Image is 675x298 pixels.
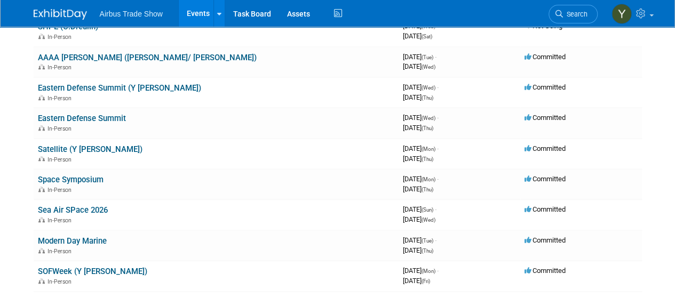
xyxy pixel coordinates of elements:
[549,5,598,23] a: Search
[525,83,566,91] span: Committed
[47,34,75,41] span: In-Person
[403,93,433,101] span: [DATE]
[403,62,435,70] span: [DATE]
[435,205,436,213] span: -
[422,146,435,152] span: (Mon)
[437,83,439,91] span: -
[403,246,433,254] span: [DATE]
[47,95,75,102] span: In-Person
[38,125,45,131] img: In-Person Event
[38,217,45,222] img: In-Person Event
[437,114,439,122] span: -
[403,215,435,223] span: [DATE]
[38,187,45,192] img: In-Person Event
[403,277,430,285] span: [DATE]
[435,53,436,61] span: -
[38,267,147,276] a: SOFWeek (Y [PERSON_NAME])
[422,85,435,91] span: (Wed)
[422,156,433,162] span: (Thu)
[403,124,433,132] span: [DATE]
[403,175,439,183] span: [DATE]
[525,175,566,183] span: Committed
[47,217,75,224] span: In-Person
[403,53,436,61] span: [DATE]
[422,248,433,254] span: (Thu)
[38,83,201,93] a: Eastern Defense Summit (Y [PERSON_NAME])
[435,236,436,244] span: -
[38,156,45,162] img: In-Person Event
[47,156,75,163] span: In-Person
[38,248,45,253] img: In-Person Event
[38,53,257,62] a: AAAA [PERSON_NAME] ([PERSON_NAME]/ [PERSON_NAME])
[38,144,142,154] a: Satellite (Y [PERSON_NAME])
[403,155,433,163] span: [DATE]
[437,144,439,152] span: -
[47,64,75,71] span: In-Person
[100,10,163,18] span: Airbus Trade Show
[525,53,566,61] span: Committed
[422,217,435,223] span: (Wed)
[422,64,435,70] span: (Wed)
[422,278,430,284] span: (Fri)
[403,32,432,40] span: [DATE]
[34,9,87,20] img: ExhibitDay
[563,10,587,18] span: Search
[422,54,433,60] span: (Tue)
[403,267,439,275] span: [DATE]
[612,4,632,24] img: Yolanda Bauza
[47,248,75,255] span: In-Person
[422,238,433,244] span: (Tue)
[403,114,439,122] span: [DATE]
[437,267,439,275] span: -
[525,205,566,213] span: Committed
[47,278,75,285] span: In-Person
[525,236,566,244] span: Committed
[47,187,75,194] span: In-Person
[38,205,108,215] a: Sea Air SPace 2026
[422,187,433,192] span: (Thu)
[437,175,439,183] span: -
[525,144,566,152] span: Committed
[422,207,433,213] span: (Sun)
[422,176,435,182] span: (Mon)
[422,268,435,274] span: (Mon)
[422,125,433,131] span: (Thu)
[525,114,566,122] span: Committed
[525,267,566,275] span: Committed
[38,236,107,246] a: Modern Day Marine
[403,83,439,91] span: [DATE]
[422,95,433,101] span: (Thu)
[38,175,104,184] a: Space Symposium
[403,205,436,213] span: [DATE]
[403,236,436,244] span: [DATE]
[47,125,75,132] span: In-Person
[38,34,45,39] img: In-Person Event
[422,115,435,121] span: (Wed)
[38,64,45,69] img: In-Person Event
[422,34,432,39] span: (Sat)
[38,278,45,284] img: In-Person Event
[403,144,439,152] span: [DATE]
[403,185,433,193] span: [DATE]
[38,95,45,100] img: In-Person Event
[38,114,126,123] a: Eastern Defense Summit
